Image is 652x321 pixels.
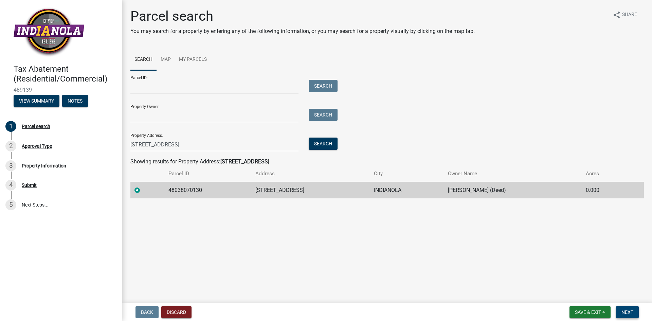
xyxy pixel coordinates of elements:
button: shareShare [607,8,642,21]
th: Address [251,166,370,182]
span: Back [141,309,153,315]
td: [STREET_ADDRESS] [251,182,370,198]
h1: Parcel search [130,8,475,24]
button: Next [616,306,639,318]
wm-modal-confirm: Summary [14,99,59,104]
th: Parcel ID [164,166,251,182]
button: View Summary [14,95,59,107]
div: Submit [22,183,37,188]
div: 2 [5,141,16,151]
div: Parcel search [22,124,50,129]
div: 4 [5,180,16,191]
wm-modal-confirm: Notes [62,99,88,104]
div: 3 [5,160,16,171]
div: Property Information [22,163,66,168]
span: Save & Exit [575,309,601,315]
button: Notes [62,95,88,107]
button: Search [309,138,338,150]
td: 0.000 [582,182,627,198]
span: Share [622,11,637,19]
a: My Parcels [175,49,211,71]
th: Owner Name [444,166,582,182]
span: Next [621,309,633,315]
div: Showing results for Property Address: [130,158,644,166]
p: You may search for a property by entering any of the following information, or you may search for... [130,27,475,35]
i: share [613,11,621,19]
th: City [370,166,444,182]
a: Map [157,49,175,71]
td: [PERSON_NAME] (Deed) [444,182,582,198]
div: 1 [5,121,16,132]
button: Search [309,80,338,92]
td: INDIANOLA [370,182,444,198]
span: 489139 [14,87,109,93]
h4: Tax Abatement (Residential/Commercial) [14,64,117,84]
button: Save & Exit [569,306,611,318]
button: Search [309,109,338,121]
button: Back [135,306,159,318]
div: 5 [5,199,16,210]
td: 48038070130 [164,182,251,198]
img: City of Indianola, Iowa [14,7,84,57]
div: Approval Type [22,144,52,148]
strong: [STREET_ADDRESS] [220,158,269,165]
th: Acres [582,166,627,182]
a: Search [130,49,157,71]
button: Discard [161,306,192,318]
